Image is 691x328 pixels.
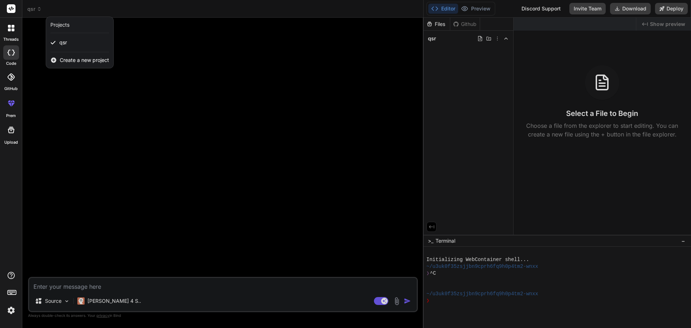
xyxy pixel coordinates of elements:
[6,113,16,119] label: prem
[3,36,19,42] label: threads
[6,60,16,67] label: code
[50,21,69,28] div: Projects
[4,139,18,145] label: Upload
[5,304,17,316] img: settings
[59,39,67,46] span: qsr
[4,86,18,92] label: GitHub
[60,57,109,64] span: Create a new project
